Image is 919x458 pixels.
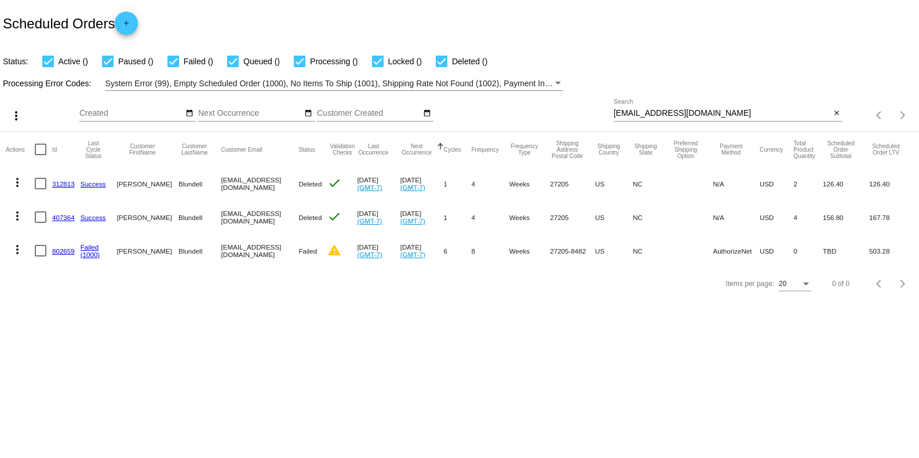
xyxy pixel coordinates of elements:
[444,200,472,234] mat-cell: 1
[633,143,659,156] button: Change sorting for ShippingState
[327,210,341,223] mat-icon: check
[327,243,341,257] mat-icon: warning
[452,54,487,68] span: Deleted ()
[221,167,299,200] mat-cell: [EMAIL_ADDRESS][DOMAIN_NAME]
[633,234,669,268] mat-cell: NC
[81,140,107,159] button: Change sorting for LastProcessingCycleId
[185,109,194,118] mat-icon: date_range
[178,200,221,234] mat-cell: Blundell
[444,146,461,153] button: Change sorting for Cycles
[869,167,913,200] mat-cell: 126.40
[794,167,823,200] mat-cell: 2
[830,108,843,120] button: Clear
[310,54,358,68] span: Processing ()
[10,243,24,257] mat-icon: more_vert
[10,175,24,189] mat-icon: more_vert
[400,234,444,268] mat-cell: [DATE]
[726,280,774,288] div: Items per page:
[357,143,389,156] button: Change sorting for LastOccurrenceUtc
[184,54,213,68] span: Failed ()
[221,234,299,268] mat-cell: [EMAIL_ADDRESS][DOMAIN_NAME]
[869,234,913,268] mat-cell: 503.28
[595,200,633,234] mat-cell: US
[400,200,444,234] mat-cell: [DATE]
[794,234,823,268] mat-cell: 0
[400,217,425,225] a: (GMT-7)
[633,200,669,234] mat-cell: NC
[81,251,100,258] a: (1000)
[52,180,75,188] a: 312813
[823,234,869,268] mat-cell: TBD
[868,272,891,295] button: Previous page
[118,54,154,68] span: Paused ()
[550,140,585,159] button: Change sorting for ShippingPostcode
[423,109,431,118] mat-icon: date_range
[868,104,891,127] button: Previous page
[633,167,669,200] mat-cell: NC
[444,234,472,268] mat-cell: 6
[117,143,168,156] button: Change sorting for CustomerFirstName
[509,200,550,234] mat-cell: Weeks
[823,200,869,234] mat-cell: 156.80
[10,209,24,223] mat-icon: more_vert
[472,200,509,234] mat-cell: 4
[595,234,633,268] mat-cell: US
[891,104,914,127] button: Next page
[178,143,211,156] button: Change sorting for CustomerLastName
[823,140,859,159] button: Change sorting for Subtotal
[400,184,425,191] a: (GMT-7)
[891,272,914,295] button: Next page
[833,109,841,118] mat-icon: close
[298,180,322,188] span: Deleted
[3,12,138,35] h2: Scheduled Orders
[400,167,444,200] mat-cell: [DATE]
[9,109,23,123] mat-icon: more_vert
[388,54,422,68] span: Locked ()
[713,143,749,156] button: Change sorting for PaymentMethod.Type
[760,234,794,268] mat-cell: USD
[472,234,509,268] mat-cell: 8
[6,132,35,167] mat-header-cell: Actions
[444,167,472,200] mat-cell: 1
[3,57,28,66] span: Status:
[119,19,133,33] mat-icon: add
[357,184,382,191] a: (GMT-7)
[298,146,315,153] button: Change sorting for Status
[105,76,564,91] mat-select: Filter by Processing Error Codes
[713,167,760,200] mat-cell: N/A
[327,132,357,167] mat-header-cell: Validation Checks
[327,176,341,190] mat-icon: check
[221,200,299,234] mat-cell: [EMAIL_ADDRESS][DOMAIN_NAME]
[52,146,57,153] button: Change sorting for Id
[760,200,794,234] mat-cell: USD
[713,234,760,268] mat-cell: AuthorizeNet
[178,167,221,200] mat-cell: Blundell
[779,280,786,288] span: 20
[550,234,595,268] mat-cell: 27205-8482
[357,200,400,234] mat-cell: [DATE]
[117,234,178,268] mat-cell: [PERSON_NAME]
[713,200,760,234] mat-cell: N/A
[357,167,400,200] mat-cell: [DATE]
[304,109,312,118] mat-icon: date_range
[869,200,913,234] mat-cell: 167.78
[298,247,317,255] span: Failed
[595,167,633,200] mat-cell: US
[81,180,106,188] a: Success
[221,146,262,153] button: Change sorting for CustomerEmail
[550,167,595,200] mat-cell: 27205
[198,109,302,118] input: Next Occurrence
[823,167,869,200] mat-cell: 126.40
[52,247,75,255] a: 802659
[178,234,221,268] mat-cell: Blundell
[472,167,509,200] mat-cell: 4
[869,143,903,156] button: Change sorting for LifetimeValue
[509,234,550,268] mat-cell: Weeks
[357,251,382,258] a: (GMT-7)
[669,140,703,159] button: Change sorting for PreferredShippingOption
[79,109,184,118] input: Created
[81,243,99,251] a: Failed
[59,54,88,68] span: Active ()
[298,214,322,221] span: Deleted
[595,143,622,156] button: Change sorting for ShippingCountry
